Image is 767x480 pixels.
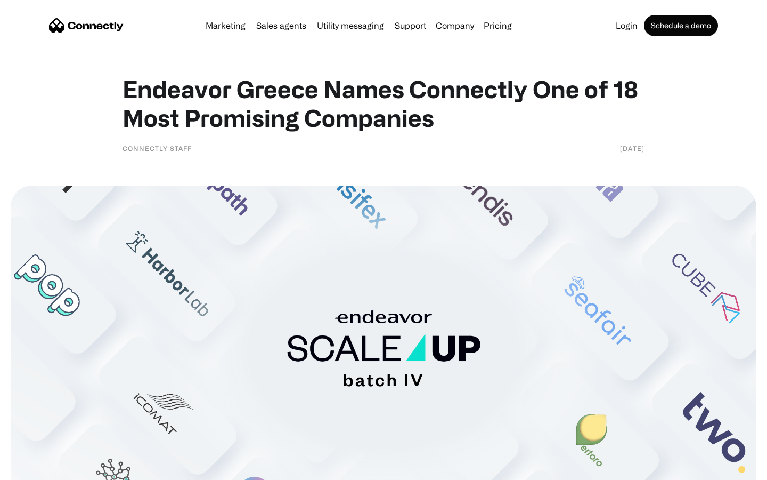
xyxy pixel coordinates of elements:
[611,21,642,30] a: Login
[620,143,644,154] div: [DATE]
[252,21,311,30] a: Sales agents
[123,75,644,132] h1: Endeavor Greece Names Connectly One of 18 Most Promising Companies
[123,143,192,154] div: Connectly Staff
[313,21,388,30] a: Utility messaging
[436,18,474,33] div: Company
[644,15,718,36] a: Schedule a demo
[11,461,64,476] aside: Language selected: English
[479,21,516,30] a: Pricing
[201,21,250,30] a: Marketing
[21,461,64,476] ul: Language list
[390,21,430,30] a: Support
